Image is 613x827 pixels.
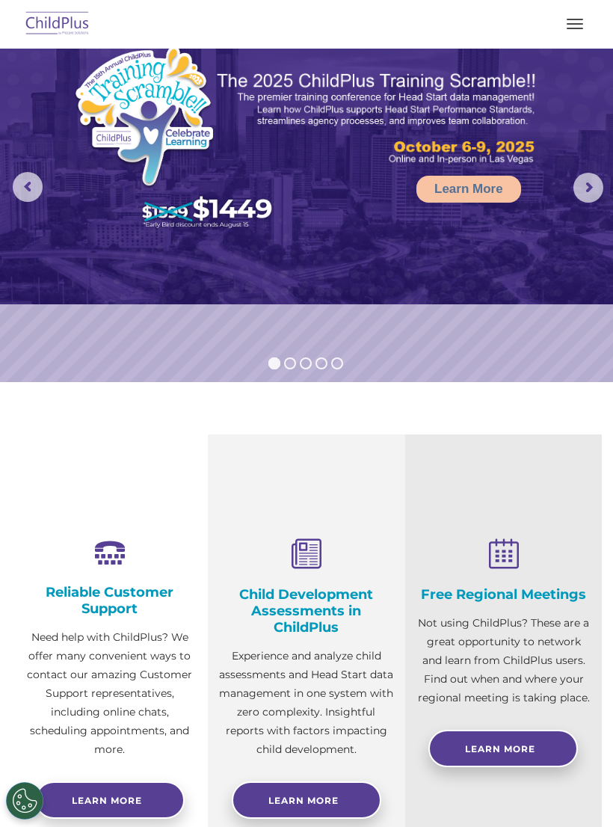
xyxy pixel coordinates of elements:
span: Learn more [72,795,142,806]
h4: Reliable Customer Support [22,584,197,617]
img: ChildPlus by Procare Solutions [22,7,93,42]
span: Learn More [268,795,339,806]
a: Learn More [428,730,578,767]
a: Learn More [416,176,521,203]
p: Need help with ChildPlus? We offer many convenient ways to contact our amazing Customer Support r... [22,628,197,759]
span: Learn More [465,743,535,754]
h4: Child Development Assessments in ChildPlus [219,586,393,636]
p: Experience and analyze child assessments and Head Start data management in one system with zero c... [219,647,393,759]
button: Cookies Settings [6,782,43,820]
p: Not using ChildPlus? These are a great opportunity to network and learn from ChildPlus users. Fin... [416,614,591,707]
h4: Free Regional Meetings [416,586,591,603]
a: Learn more [35,781,185,819]
a: Learn More [232,781,381,819]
